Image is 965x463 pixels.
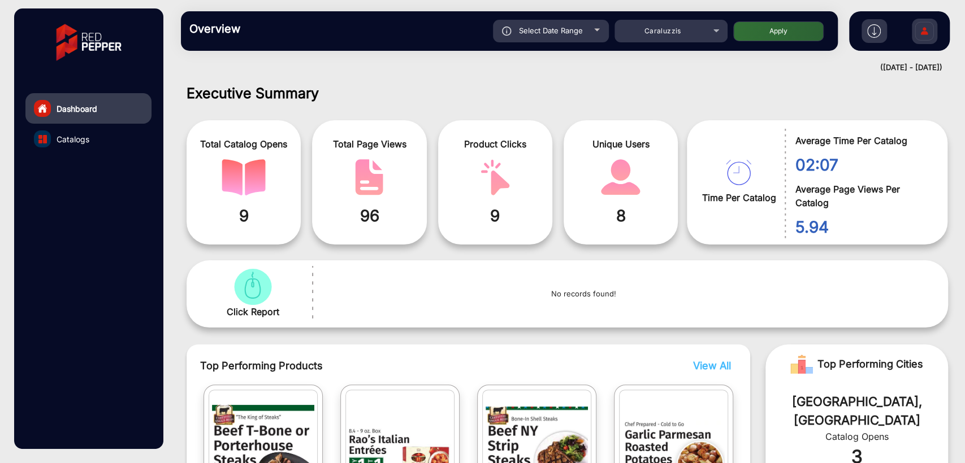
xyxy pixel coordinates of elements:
div: ([DATE] - [DATE]) [170,62,942,73]
p: No records found! [333,289,834,300]
h1: Executive Summary [187,85,948,102]
img: Rank image [790,353,813,375]
span: Average Time Per Catalog [795,134,931,147]
img: catalog [473,159,517,195]
button: View All [690,358,728,373]
img: home [37,103,47,113]
span: Dashboard [57,103,97,115]
span: Top Performing Cities [817,353,923,375]
img: icon [502,27,512,36]
a: Dashboard [25,93,152,124]
span: 9 [447,204,544,228]
span: 9 [195,204,292,228]
h3: Overview [189,22,348,36]
img: vmg-logo [48,14,129,71]
img: catalog [231,269,275,305]
img: catalog [38,135,47,143]
span: Average Page Views Per Catalog [795,182,931,209]
span: 96 [321,204,418,228]
a: Catalogs [25,124,152,154]
span: 5.94 [795,215,931,239]
span: Total Page Views [321,137,418,151]
span: Catalogs [57,133,89,145]
span: View All [693,360,731,372]
span: Top Performing Products [200,358,608,373]
div: [GEOGRAPHIC_DATA], [GEOGRAPHIC_DATA] [782,392,931,430]
span: 8 [572,204,669,228]
img: Sign%20Up.svg [912,13,936,53]
button: Apply [733,21,824,41]
img: catalog [726,160,751,185]
span: Unique Users [572,137,669,151]
span: Click Report [227,305,279,318]
img: h2download.svg [867,24,881,38]
span: Total Catalog Opens [195,137,292,151]
span: Caraluzzis [644,27,681,35]
img: catalog [222,159,266,195]
div: Catalog Opens [782,430,931,443]
span: Select Date Range [519,26,583,35]
img: catalog [599,159,643,195]
span: Product Clicks [447,137,544,151]
span: 02:07 [795,153,931,177]
img: catalog [347,159,391,195]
